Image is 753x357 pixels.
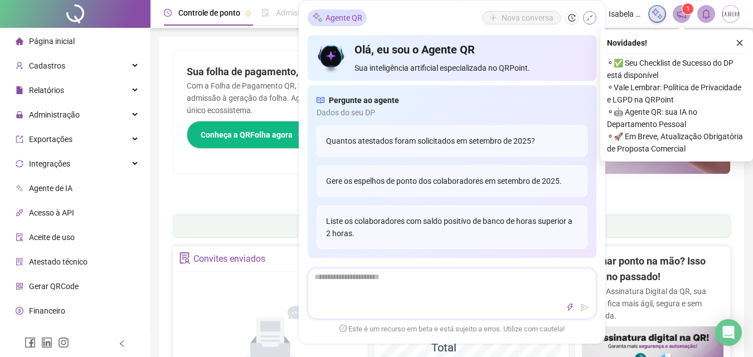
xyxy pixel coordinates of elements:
span: Agente de IA [29,184,72,193]
button: thunderbolt [563,301,577,314]
span: history [568,14,576,22]
span: facebook [25,337,36,348]
span: left [118,340,126,348]
span: linkedin [41,337,52,348]
span: bell [701,9,711,19]
span: Conheça a QRFolha agora [201,129,293,141]
span: home [16,37,23,45]
span: Cadastros [29,61,65,70]
span: file [16,86,23,94]
span: Sua inteligência artificial especializada no QRPoint. [354,62,587,74]
button: Nova conversa [482,11,561,25]
span: solution [179,252,191,264]
span: ⚬ Vale Lembrar: Política de Privacidade e LGPD na QRPoint [607,81,746,106]
span: ⚬ 🚀 Em Breve, Atualização Obrigatória de Proposta Comercial [607,130,746,155]
span: read [317,94,324,106]
span: sync [16,160,23,168]
span: lock [16,111,23,119]
span: pushpin [245,10,251,17]
span: audit [16,233,23,241]
p: Com a Assinatura Digital da QR, sua gestão fica mais ágil, segura e sem papelada. [582,285,723,322]
span: Gerar QRCode [29,282,79,291]
span: dollar [16,307,23,315]
span: Atestado técnico [29,257,88,266]
span: Página inicial [29,37,75,46]
div: Gere os espelhos de ponto dos colaboradores em setembro de 2025. [317,165,587,197]
span: api [16,209,23,217]
span: Pergunte ao agente [329,94,399,106]
span: arrow-right [297,131,305,139]
span: qrcode [16,282,23,290]
div: Liste os colaboradores com saldo positivo de banco de horas superior a 2 horas. [317,206,587,249]
span: solution [16,258,23,266]
span: notification [677,9,687,19]
img: sparkle-icon.fc2bf0ac1784a2077858766a79e2daf3.svg [651,8,663,20]
span: Aceite de uso [29,233,75,242]
span: Acesso à API [29,208,74,217]
div: Agente QR [308,9,367,26]
div: Quantos atestados foram solicitados em setembro de 2025? [317,125,587,157]
button: send [578,301,591,314]
div: Convites enviados [193,250,265,268]
span: thunderbolt [566,304,574,311]
span: close [736,39,744,47]
span: shrink [586,14,594,22]
span: Controle de ponto [178,8,240,17]
h2: Sua folha de pagamento, mais simples do que nunca! [187,64,439,80]
button: Conheça a QRFolha agora [187,121,319,149]
sup: 1 [682,3,693,14]
span: Este é um recurso em beta e está sujeito a erros. Utilize com cautela! [339,324,565,335]
span: Financeiro [29,306,65,315]
h2: Assinar ponto na mão? Isso ficou no passado! [582,253,723,285]
img: sparkle-icon.fc2bf0ac1784a2077858766a79e2daf3.svg [312,12,323,23]
span: Novidades ! [607,37,647,49]
span: export [16,135,23,143]
h4: Olá, eu sou o Agente QR [354,42,587,57]
span: Exportações [29,135,72,144]
span: exclamation-circle [339,325,347,332]
span: Integrações [29,159,70,168]
img: 46979 [722,6,739,22]
div: Open Intercom Messenger [715,319,742,346]
span: Isabela - cajuera [609,8,642,20]
span: 1 [686,5,690,13]
span: Relatórios [29,86,64,95]
span: ⚬ ✅ Seu Checklist de Sucesso do DP está disponível [607,57,746,81]
span: Admissão digital [276,8,333,17]
span: ⚬ 🤖 Agente QR: sua IA no Departamento Pessoal [607,106,746,130]
span: user-add [16,62,23,70]
span: file-done [261,9,269,17]
span: Dados do seu DP [317,106,587,119]
img: icon [317,42,346,74]
p: Com a Folha de Pagamento QR, você faz tudo em um só lugar: da admissão à geração da folha. Agilid... [187,80,439,116]
span: Administração [29,110,80,119]
span: clock-circle [164,9,172,17]
span: instagram [58,337,69,348]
